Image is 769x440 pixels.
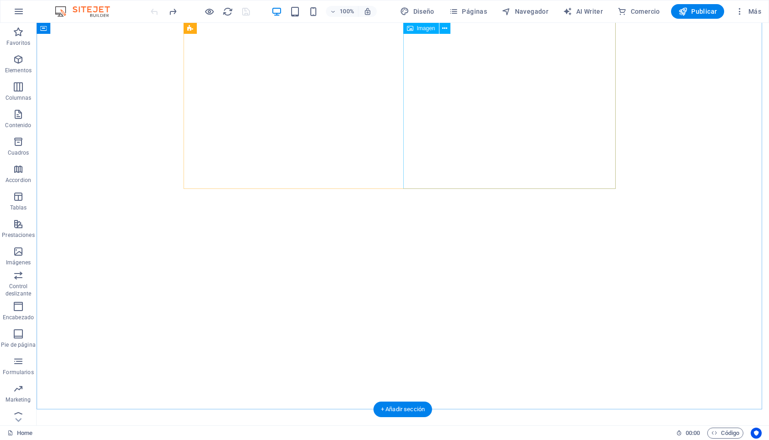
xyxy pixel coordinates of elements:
[363,7,372,16] i: Al redimensionar, ajustar el nivel de zoom automáticamente para ajustarse al dispositivo elegido.
[751,428,762,439] button: Usercentrics
[374,402,432,417] div: + Añadir sección
[731,4,765,19] button: Más
[617,7,660,16] span: Comercio
[3,314,34,321] p: Encabezado
[692,429,693,436] span: :
[167,6,178,17] button: redo
[563,7,603,16] span: AI Writer
[5,67,32,74] p: Elementos
[5,396,31,403] p: Marketing
[449,7,487,16] span: Páginas
[168,6,178,17] i: Rehacer: Añadir elemento (Ctrl+Y, ⌘+Y)
[502,7,548,16] span: Navegador
[5,122,31,129] p: Contenido
[7,428,32,439] a: Haz clic para cancelar la selección y doble clic para abrir páginas
[559,4,607,19] button: AI Writer
[735,7,761,16] span: Más
[707,428,743,439] button: Código
[2,231,34,239] p: Prestaciones
[3,369,33,376] p: Formularios
[711,428,739,439] span: Código
[204,6,215,17] button: Haz clic para salir del modo de previsualización y seguir editando
[686,428,700,439] span: 00 00
[417,26,435,31] span: Imagen
[340,6,354,17] h6: 100%
[10,204,27,211] p: Tablas
[676,428,700,439] h6: Tiempo de la sesión
[1,341,35,349] p: Pie de página
[445,4,491,19] button: Páginas
[5,177,31,184] p: Accordion
[671,4,725,19] button: Publicar
[222,6,233,17] button: reload
[53,6,121,17] img: Editor Logo
[326,6,358,17] button: 100%
[400,7,434,16] span: Diseño
[678,7,717,16] span: Publicar
[222,6,233,17] i: Volver a cargar página
[614,4,664,19] button: Comercio
[8,149,29,156] p: Cuadros
[396,4,438,19] button: Diseño
[396,4,438,19] div: Diseño (Ctrl+Alt+Y)
[6,39,30,47] p: Favoritos
[6,259,31,266] p: Imágenes
[498,4,552,19] button: Navegador
[5,94,32,102] p: Columnas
